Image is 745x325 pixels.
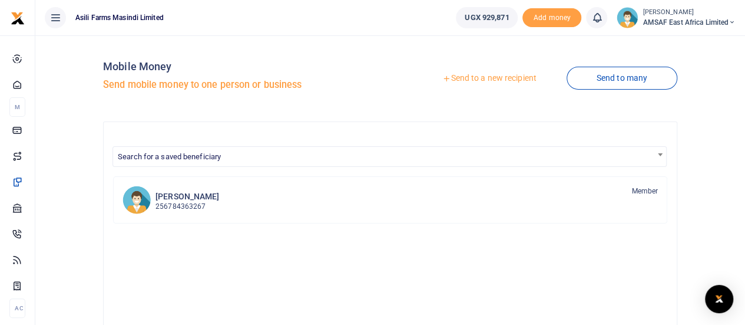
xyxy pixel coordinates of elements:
[11,13,25,22] a: logo-small logo-large logo-large
[522,8,581,28] span: Add money
[631,186,658,196] span: Member
[465,12,509,24] span: UGX 929,871
[103,60,385,73] h4: Mobile Money
[9,97,25,117] li: M
[617,7,638,28] img: profile-user
[412,68,566,89] a: Send to a new recipient
[617,7,736,28] a: profile-user [PERSON_NAME] AMSAF East Africa Limited
[118,152,221,161] span: Search for a saved beneficiary
[155,192,219,202] h6: [PERSON_NAME]
[451,7,522,28] li: Wallet ballance
[113,176,667,224] a: DK [PERSON_NAME] 256784363267 Member
[122,186,151,214] img: DK
[643,17,736,28] span: AMSAF East Africa Limited
[103,79,385,91] h5: Send mobile money to one person or business
[705,285,733,313] div: Open Intercom Messenger
[643,8,736,18] small: [PERSON_NAME]
[9,298,25,318] li: Ac
[11,11,25,25] img: logo-small
[567,67,677,90] a: Send to many
[456,7,518,28] a: UGX 929,871
[113,147,666,165] span: Search for a saved beneficiary
[71,12,168,23] span: Asili Farms Masindi Limited
[522,8,581,28] li: Toup your wallet
[155,201,219,212] p: 256784363267
[112,146,667,167] span: Search for a saved beneficiary
[522,12,581,21] a: Add money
